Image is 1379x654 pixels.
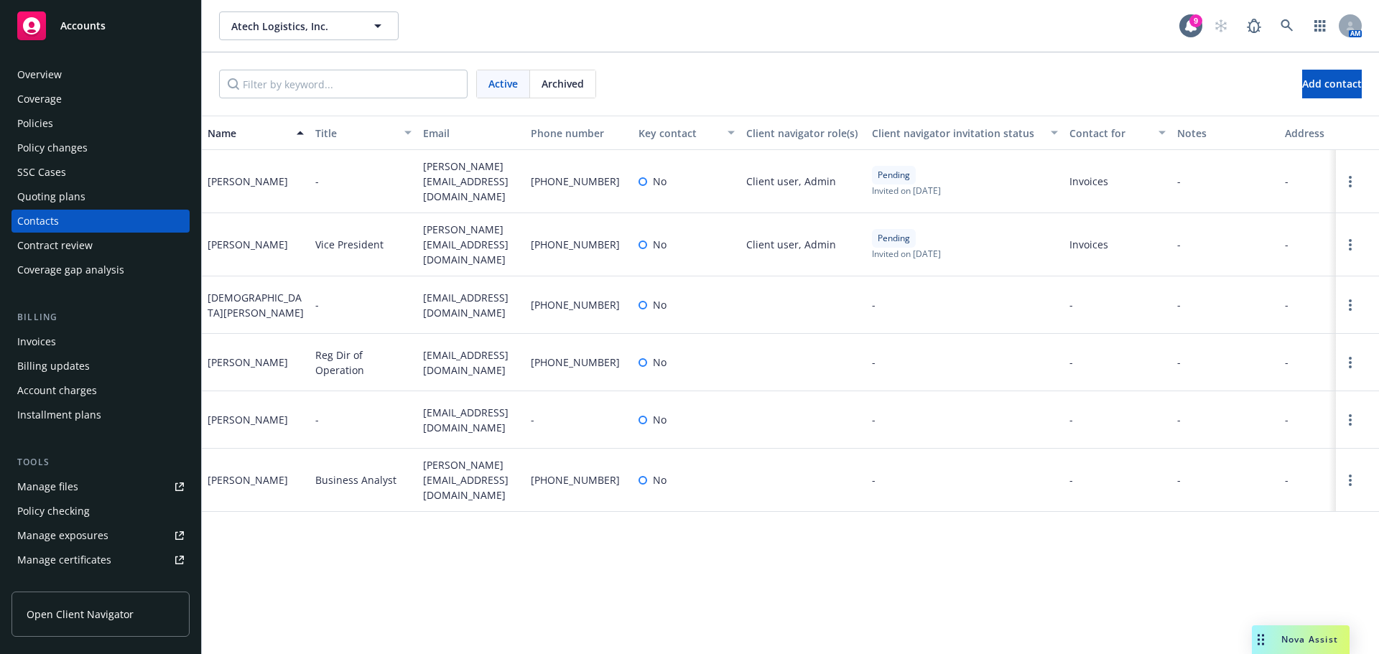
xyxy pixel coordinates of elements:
span: Pending [878,232,910,245]
div: Billing updates [17,355,90,378]
span: - [1177,174,1181,189]
a: Overview [11,63,190,86]
button: Client navigator role(s) [740,116,866,150]
span: - [1285,237,1289,252]
button: Add contact [1302,70,1362,98]
span: - [1069,297,1073,312]
span: - [1285,355,1289,370]
div: Contact for [1069,126,1150,141]
span: - [872,297,876,312]
a: Quoting plans [11,185,190,208]
div: Notes [1177,126,1273,141]
a: Manage files [11,475,190,498]
button: Notes [1171,116,1279,150]
span: No [653,174,667,189]
span: Atech Logistics, Inc. [231,19,356,34]
a: Report a Bug [1240,11,1268,40]
span: Add contact [1302,77,1362,90]
a: Billing updates [11,355,190,378]
div: Manage exposures [17,524,108,547]
span: - [315,174,319,189]
span: [EMAIL_ADDRESS][DOMAIN_NAME] [423,347,519,378]
button: Contact for [1064,116,1171,150]
span: No [653,472,667,487]
span: [EMAIL_ADDRESS][DOMAIN_NAME] [423,290,519,320]
div: Coverage gap analysis [17,258,124,281]
button: Title [310,116,417,150]
div: Invoices [17,330,56,353]
div: Billing [11,310,190,324]
a: Coverage [11,88,190,111]
button: Key contact [633,116,740,150]
span: [EMAIL_ADDRESS][DOMAIN_NAME] [423,405,519,435]
div: Account charges [17,379,97,402]
div: [PERSON_NAME] [208,355,288,370]
a: Open options [1342,236,1359,253]
span: Client user, Admin [746,237,836,252]
span: - [1285,472,1289,487]
span: Nova Assist [1281,633,1338,645]
a: Account charges [11,379,190,402]
a: Open options [1342,354,1359,371]
span: - [531,412,534,427]
a: SSC Cases [11,161,190,184]
span: Reg Dir of Operation [315,347,412,378]
span: - [872,355,876,370]
a: Policy changes [11,136,190,159]
button: Atech Logistics, Inc. [219,11,399,40]
div: Client navigator role(s) [746,126,860,141]
a: Contacts [11,210,190,233]
div: Drag to move [1252,625,1270,654]
a: Manage certificates [11,548,190,571]
span: - [1285,174,1289,189]
span: Open Client Navigator [27,607,134,622]
span: - [1069,412,1073,427]
span: - [872,472,876,487]
span: - [1069,472,1073,487]
div: Client navigator invitation status [872,126,1042,141]
span: Invited on [DATE] [872,248,941,260]
div: Phone number [531,126,627,141]
div: Coverage [17,88,62,111]
span: Invoices [1069,237,1166,252]
span: - [1177,237,1181,252]
span: Archived [542,76,584,91]
div: Tools [11,455,190,470]
span: [PHONE_NUMBER] [531,472,620,487]
div: Installment plans [17,403,101,426]
div: Quoting plans [17,185,85,208]
div: Overview [17,63,62,86]
button: Name [202,116,310,150]
span: - [315,412,319,427]
span: [PHONE_NUMBER] [531,355,620,370]
span: - [1177,297,1181,312]
span: No [653,237,667,252]
a: Open options [1342,296,1359,314]
span: [PHONE_NUMBER] [531,174,620,189]
a: Manage exposures [11,524,190,547]
a: Open options [1342,472,1359,489]
a: Accounts [11,6,190,46]
div: Contacts [17,210,59,233]
a: Manage claims [11,573,190,596]
span: Vice President [315,237,384,252]
span: Active [488,76,518,91]
span: Accounts [60,20,106,32]
div: Manage claims [17,573,90,596]
a: Switch app [1306,11,1334,40]
div: Manage files [17,475,78,498]
a: Open options [1342,411,1359,429]
div: [PERSON_NAME] [208,174,288,189]
span: [PHONE_NUMBER] [531,297,620,312]
div: [PERSON_NAME] [208,472,288,487]
div: Manage certificates [17,548,111,571]
a: Search [1273,11,1301,40]
span: - [1177,355,1181,370]
span: - [1285,412,1289,427]
span: Business Analyst [315,472,396,487]
span: - [1069,355,1073,370]
button: Phone number [525,116,633,150]
input: Filter by keyword... [219,70,468,98]
button: Client navigator invitation status [866,116,1064,150]
div: Title [315,126,396,141]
